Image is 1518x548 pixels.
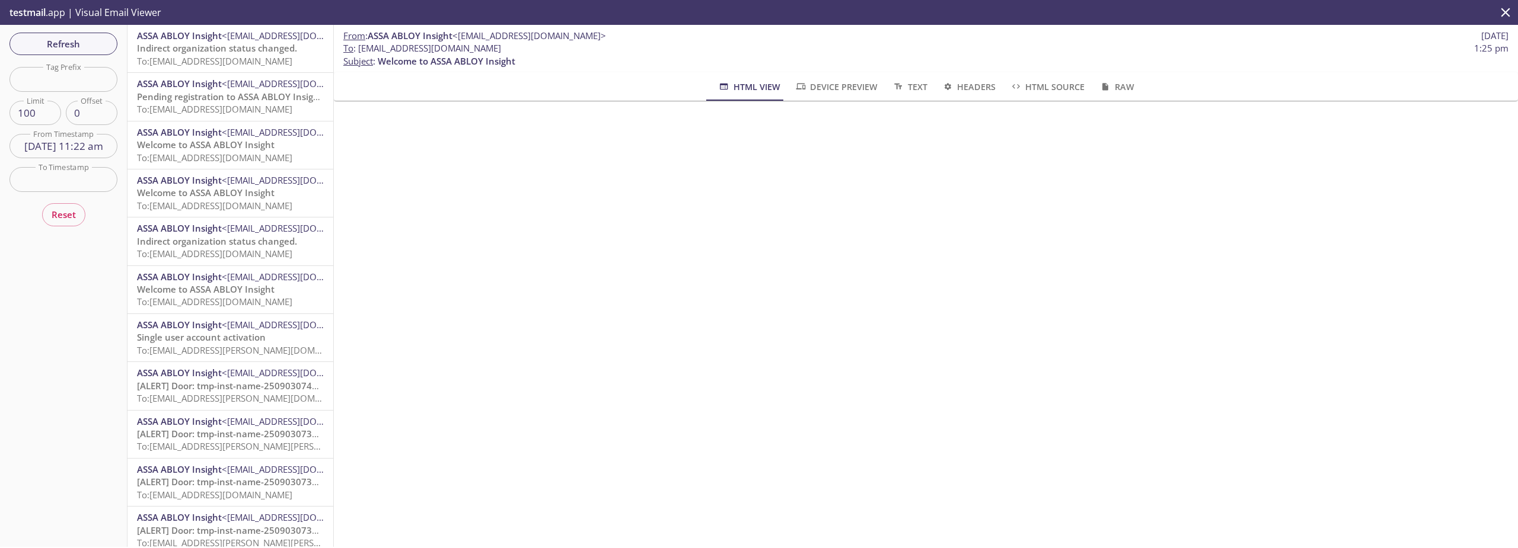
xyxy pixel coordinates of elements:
[127,314,333,361] div: ASSA ABLOY Insight<[EMAIL_ADDRESS][DOMAIN_NAME]>Single user account activationTo:[EMAIL_ADDRESS][...
[137,152,292,164] span: To: [EMAIL_ADDRESS][DOMAIN_NAME]
[137,248,292,259] span: To: [EMAIL_ADDRESS][DOMAIN_NAME]
[137,42,297,54] span: Indirect organization status changed.
[127,362,333,409] div: ASSA ABLOY Insight<[EMAIL_ADDRESS][DOMAIN_NAME]>[ALERT] Door: tmp-inst-name-25090307405304: Door ...
[795,79,878,94] span: Device Preview
[222,511,375,523] span: <[EMAIL_ADDRESS][DOMAIN_NAME]>
[127,121,333,169] div: ASSA ABLOY Insight<[EMAIL_ADDRESS][DOMAIN_NAME]>Welcome to ASSA ABLOY InsightTo:[EMAIL_ADDRESS][D...
[127,25,333,72] div: ASSA ABLOY Insight<[EMAIL_ADDRESS][DOMAIN_NAME]>Indirect organization status changed.To:[EMAIL_AD...
[52,207,76,222] span: Reset
[1010,79,1085,94] span: HTML Source
[137,283,275,295] span: Welcome to ASSA ABLOY Insight
[343,42,353,54] span: To
[137,103,292,115] span: To: [EMAIL_ADDRESS][DOMAIN_NAME]
[137,222,222,234] span: ASSA ABLOY Insight
[222,78,375,89] span: <[EMAIL_ADDRESS][DOMAIN_NAME]>
[19,36,108,52] span: Refresh
[1481,30,1509,42] span: [DATE]
[127,73,333,120] div: ASSA ABLOY Insight<[EMAIL_ADDRESS][DOMAIN_NAME]>Pending registration to ASSA ABLOY Insight remind...
[222,30,375,41] span: <[EMAIL_ADDRESS][DOMAIN_NAME]>
[137,174,222,186] span: ASSA ABLOY Insight
[127,411,333,458] div: ASSA ABLOY Insight<[EMAIL_ADDRESS][DOMAIN_NAME]>[ALERT] Door: tmp-inst-name-25090307395804: Door ...
[717,79,780,94] span: HTML View
[222,222,375,234] span: <[EMAIL_ADDRESS][DOMAIN_NAME]>
[137,126,222,138] span: ASSA ABLOY Insight
[127,217,333,265] div: ASSA ABLOY Insight<[EMAIL_ADDRESS][DOMAIN_NAME]>Indirect organization status changed.To:[EMAIL_AD...
[222,319,375,331] span: <[EMAIL_ADDRESS][DOMAIN_NAME]>
[42,203,85,226] button: Reset
[137,415,222,427] span: ASSA ABLOY Insight
[137,235,297,247] span: Indirect organization status changed.
[368,30,452,41] span: ASSA ABLOY Insight
[222,174,375,186] span: <[EMAIL_ADDRESS][DOMAIN_NAME]>
[137,524,493,536] span: [ALERT] Door: tmp-inst-name-25090307382104: Door has been opened for too long
[137,55,292,67] span: To: [EMAIL_ADDRESS][DOMAIN_NAME]
[137,271,222,283] span: ASSA ABLOY Insight
[137,78,222,89] span: ASSA ABLOY Insight
[137,139,275,150] span: Welcome to ASSA ABLOY Insight
[137,331,266,343] span: Single user account activation
[343,30,606,42] span: :
[222,126,375,138] span: <[EMAIL_ADDRESS][DOMAIN_NAME]>
[9,33,117,55] button: Refresh
[343,30,365,41] span: From
[343,42,501,55] span: : [EMAIL_ADDRESS][DOMAIN_NAME]
[137,200,292,211] span: To: [EMAIL_ADDRESS][DOMAIN_NAME]
[137,30,222,41] span: ASSA ABLOY Insight
[892,79,927,94] span: Text
[137,344,361,356] span: To: [EMAIL_ADDRESS][PERSON_NAME][DOMAIN_NAME]
[137,319,222,331] span: ASSA ABLOY Insight
[137,476,493,488] span: [ALERT] Door: tmp-inst-name-25090307394704: Door has been opened for too long
[343,42,1509,68] p: :
[127,266,333,313] div: ASSA ABLOY Insight<[EMAIL_ADDRESS][DOMAIN_NAME]>Welcome to ASSA ABLOY InsightTo:[EMAIL_ADDRESS][D...
[137,463,222,475] span: ASSA ABLOY Insight
[222,271,375,283] span: <[EMAIL_ADDRESS][DOMAIN_NAME]>
[137,91,367,102] span: Pending registration to ASSA ABLOY Insight reminder!
[222,463,375,475] span: <[EMAIL_ADDRESS][DOMAIN_NAME]>
[127,459,333,506] div: ASSA ABLOY Insight<[EMAIL_ADDRESS][DOMAIN_NAME]>[ALERT] Door: tmp-inst-name-25090307394704: Door ...
[137,489,292,501] span: To: [EMAIL_ADDRESS][DOMAIN_NAME]
[942,79,996,94] span: Headers
[127,169,333,217] div: ASSA ABLOY Insight<[EMAIL_ADDRESS][DOMAIN_NAME]>Welcome to ASSA ABLOY InsightTo:[EMAIL_ADDRESS][D...
[452,30,606,41] span: <[EMAIL_ADDRESS][DOMAIN_NAME]>
[222,367,375,379] span: <[EMAIL_ADDRESS][DOMAIN_NAME]>
[9,6,46,19] span: testmail
[137,511,222,523] span: ASSA ABLOY Insight
[137,428,493,440] span: [ALERT] Door: tmp-inst-name-25090307395804: Door has been opened for too long
[378,55,515,67] span: Welcome to ASSA ABLOY Insight
[137,367,222,379] span: ASSA ABLOY Insight
[222,415,375,427] span: <[EMAIL_ADDRESS][DOMAIN_NAME]>
[137,296,292,307] span: To: [EMAIL_ADDRESS][DOMAIN_NAME]
[137,440,429,452] span: To: [EMAIL_ADDRESS][PERSON_NAME][PERSON_NAME][DOMAIN_NAME]
[1099,79,1134,94] span: Raw
[343,55,373,67] span: Subject
[1474,42,1509,55] span: 1:25 pm
[137,187,275,198] span: Welcome to ASSA ABLOY Insight
[137,380,493,392] span: [ALERT] Door: tmp-inst-name-25090307405304: Door has been opened for too long
[137,392,361,404] span: To: [EMAIL_ADDRESS][PERSON_NAME][DOMAIN_NAME]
